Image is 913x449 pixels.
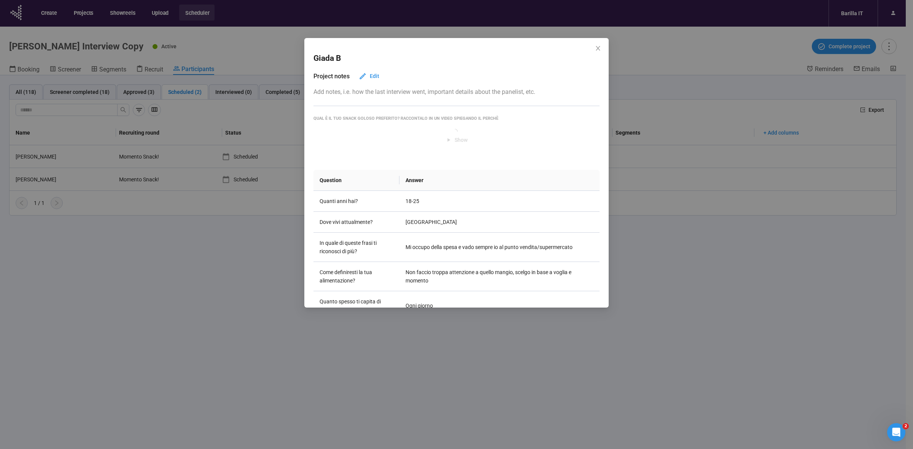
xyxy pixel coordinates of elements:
[903,423,909,429] span: 2
[399,212,600,233] td: [GEOGRAPHIC_DATA]
[313,170,399,191] th: Question
[399,291,600,320] td: Ogni giorno
[313,212,399,233] td: Dove vivi attualmente?
[313,115,600,122] div: Qual è il tuo snack goloso preferito? Raccontalo in un video spiegando il perchè
[370,72,379,80] span: Edit
[439,125,474,138] button: Show
[595,45,601,51] span: close
[353,70,385,82] button: Edit
[451,128,459,135] span: loading
[399,170,600,191] th: Answer
[455,136,468,144] span: Show
[594,44,602,53] button: Close
[313,291,399,320] td: Quanto spesso ti capita di consumare snack dolci?
[313,233,399,262] td: In quale di queste frasi ti riconosci di più?
[399,233,600,262] td: Mi occupo della spesa e vado sempre io al punto vendita/supermercato
[399,262,600,291] td: Non faccio troppa attenzione a quello mangio, scelgo in base a voglia e momento
[313,52,341,65] h2: Giada B
[313,87,600,97] p: Add notes, i.e. how the last interview went, important details about the panelist, etc.
[399,191,600,212] td: 18-25
[887,423,905,441] iframe: Intercom live chat
[313,71,350,81] h3: Project notes
[313,191,399,212] td: Quanti anni hai?
[313,262,399,291] td: Come definiresti la tua alimentazione?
